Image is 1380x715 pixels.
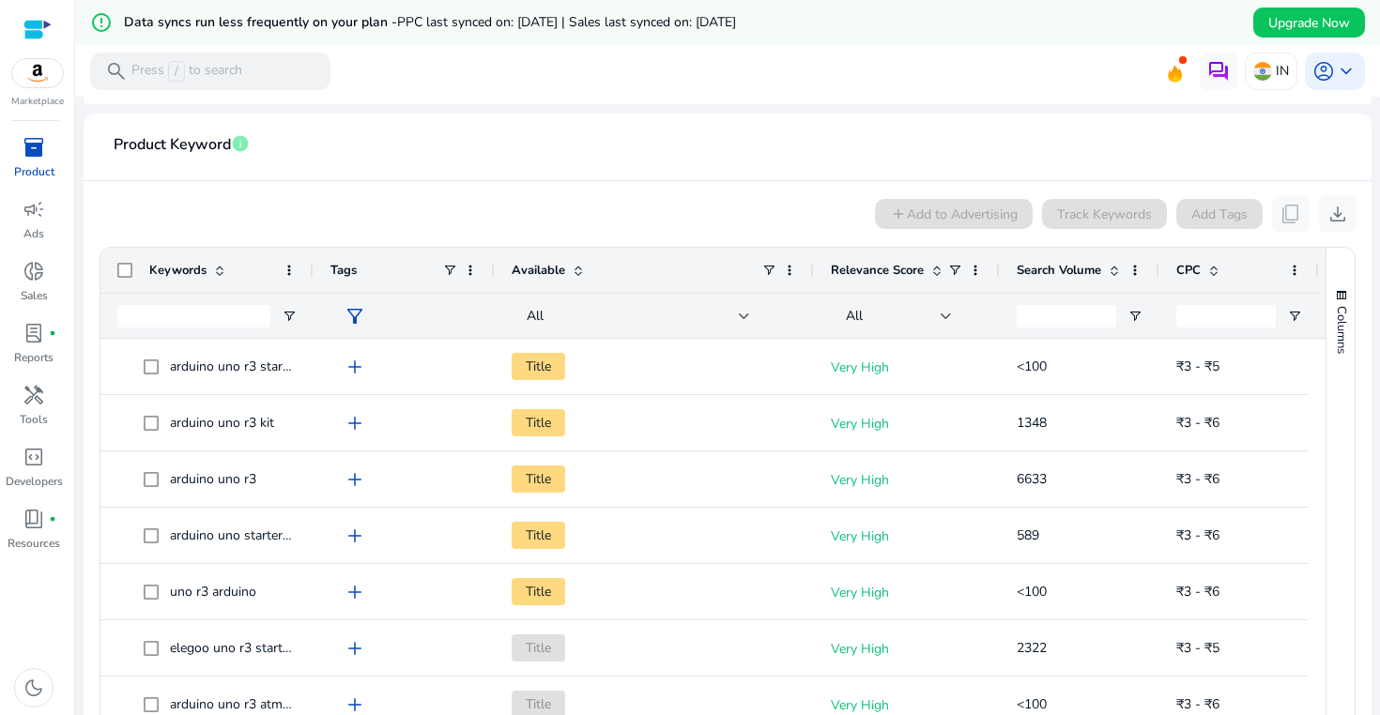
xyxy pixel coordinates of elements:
[11,95,64,109] p: Marketplace
[1176,695,1219,713] span: ₹3 - ₹6
[1176,262,1201,279] span: CPC
[23,508,45,530] span: book_4
[831,517,983,555] p: Very High
[23,225,44,242] p: Ads
[527,307,544,325] span: All
[397,13,736,31] span: PPC last synced on: [DATE] | Sales last synced on: [DATE]
[512,353,565,380] span: Title
[23,136,45,159] span: inventory_2
[1326,203,1349,225] span: download
[831,404,983,443] p: Very High
[23,322,45,344] span: lab_profile
[1253,62,1272,81] img: in.svg
[1176,583,1219,601] span: ₹3 - ₹6
[168,61,185,82] span: /
[170,526,300,544] span: arduino uno starter kit
[344,581,366,603] span: add
[1287,309,1302,324] button: Open Filter Menu
[1319,195,1357,233] button: download
[23,677,45,699] span: dark_mode
[1253,8,1365,38] button: Upgrade Now
[831,262,924,279] span: Relevance Score
[49,329,56,337] span: fiber_manual_record
[21,287,48,304] p: Sales
[831,461,983,499] p: Very High
[831,348,983,387] p: Very High
[12,59,63,87] img: amazon.svg
[1017,262,1101,279] span: Search Volume
[90,11,113,34] mat-icon: error_outline
[512,262,565,279] span: Available
[344,356,366,378] span: add
[170,695,333,713] span: arduino uno r3 atmega328p
[1017,414,1047,432] span: 1348
[23,260,45,282] span: donut_small
[512,522,565,549] span: Title
[1176,470,1219,488] span: ₹3 - ₹6
[1335,60,1357,83] span: keyboard_arrow_down
[1017,470,1047,488] span: 6633
[282,309,297,324] button: Open Filter Menu
[14,163,54,180] p: Product
[512,578,565,605] span: Title
[512,634,565,662] span: Title
[170,639,312,657] span: elegoo uno r3 starter kit
[1176,639,1219,657] span: ₹3 - ₹5
[131,61,242,82] p: Press to search
[170,583,256,601] span: uno r3 arduino
[170,414,274,432] span: arduino uno r3 kit
[344,412,366,434] span: add
[1276,54,1289,87] p: IN
[831,630,983,668] p: Very High
[330,262,357,279] span: Tags
[1176,526,1219,544] span: ₹3 - ₹6
[23,198,45,221] span: campaign
[846,307,863,325] span: All
[344,305,366,327] span: filter_alt
[23,446,45,468] span: code_blocks
[170,357,316,375] span: arduino uno r3 starter kit
[344,525,366,547] span: add
[231,134,250,153] span: info
[512,465,565,493] span: Title
[512,409,565,436] span: Title
[1017,639,1047,657] span: 2322
[8,535,60,552] p: Resources
[1017,357,1047,375] span: <100
[49,515,56,523] span: fiber_manual_record
[105,60,128,83] span: search
[831,573,983,612] p: Very High
[1017,583,1047,601] span: <100
[124,15,736,31] h5: Data syncs run less frequently on your plan -
[23,384,45,406] span: handyman
[1333,306,1350,354] span: Columns
[1268,13,1350,33] span: Upgrade Now
[1176,414,1219,432] span: ₹3 - ₹6
[117,305,270,327] input: Keywords Filter Input
[170,470,256,488] span: arduino uno r3
[1017,305,1116,327] input: Search Volume Filter Input
[1176,357,1219,375] span: ₹3 - ₹5
[1312,60,1335,83] span: account_circle
[1017,695,1047,713] span: <100
[344,637,366,660] span: add
[344,468,366,491] span: add
[14,349,54,366] p: Reports
[6,473,63,490] p: Developers
[1017,526,1039,544] span: 589
[114,129,231,161] span: Product Keyword
[1176,305,1276,327] input: CPC Filter Input
[149,262,207,279] span: Keywords
[20,411,48,428] p: Tools
[1127,309,1142,324] button: Open Filter Menu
